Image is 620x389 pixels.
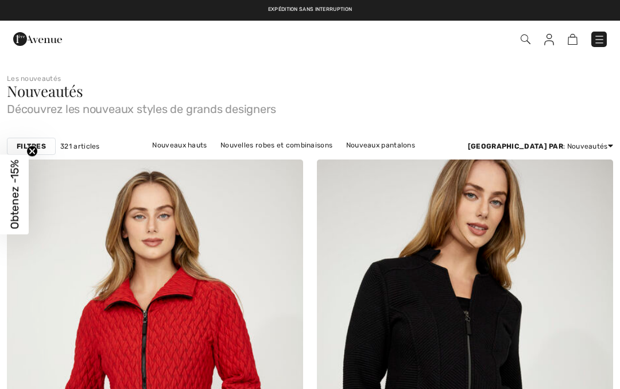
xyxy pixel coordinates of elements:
span: 321 articles [60,141,100,151]
a: Nouvelles vestes et blazers [253,153,358,168]
a: Nouvelles jupes [359,153,424,168]
img: Panier d'achat [568,34,578,45]
span: Nouveautés [7,81,83,101]
a: Les nouveautés [7,75,61,83]
iframe: Ouvre un widget dans lequel vous pouvez chatter avec l’un de nos agents [581,306,609,334]
strong: [GEOGRAPHIC_DATA] par [468,142,563,150]
img: Recherche [521,34,530,44]
img: Menu [594,34,605,45]
span: Obtenez -15% [8,160,21,229]
span: Découvrez les nouveaux styles de grands designers [7,99,613,115]
img: 1ère Avenue [13,28,62,50]
a: Nouveaux pulls et cardigans [144,153,251,168]
a: Nouvelles robes et combinaisons [215,138,338,153]
img: Mes infos [544,34,554,45]
button: Close teaser [26,146,38,157]
a: 1ère Avenue [13,33,62,44]
a: Nouveaux hauts [146,138,212,153]
a: Nouveaux pantalons [340,138,421,153]
strong: Filtres [17,141,46,151]
div: : Nouveautés [468,141,613,151]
